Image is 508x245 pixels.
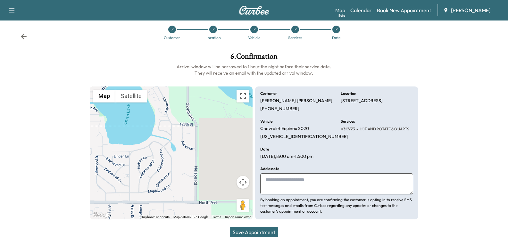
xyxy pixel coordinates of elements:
p: By booking an appointment, you are confirming the customer is opting in to receive SMS text messa... [260,197,413,214]
div: Back [21,33,27,40]
h6: Arrival window will be narrowed to 1 hour the night before their service date. They will receive ... [90,63,418,76]
a: Open this area in Google Maps (opens a new window) [91,211,112,219]
a: Terms (opens in new tab) [212,215,221,219]
span: - [355,126,358,132]
button: Show satellite imagery [115,90,147,102]
span: Map data ©2025 Google [173,215,208,219]
div: Customer [164,36,180,40]
div: Vehicle [248,36,260,40]
h6: Customer [260,92,277,95]
h1: 6 . Confirmation [90,53,418,63]
p: [DATE] , 8:00 am - 12:00 pm [260,154,313,159]
h6: Services [341,119,355,123]
div: Date [332,36,340,40]
button: Save Appointment [230,227,278,237]
p: [PERSON_NAME] [PERSON_NAME] [260,98,332,104]
div: Beta [338,13,345,18]
h6: Vehicle [260,119,272,123]
button: Show street map [93,90,115,102]
h6: Add a note [260,167,279,171]
button: Keyboard shortcuts [142,215,170,219]
a: Book New Appointment [377,6,431,14]
a: Report a map error [225,215,251,219]
a: MapBeta [335,6,345,14]
button: Map camera controls [237,176,249,189]
p: Chevrolet Equinox 2020 [260,126,309,132]
span: LOF AND ROTATE 6 QUARTS [358,127,409,132]
h6: Location [341,92,356,95]
button: Toggle fullscreen view [237,90,249,102]
div: Location [205,36,221,40]
img: Google [91,211,112,219]
img: Curbee Logo [239,6,270,15]
button: Drag Pegman onto the map to open Street View [237,199,249,212]
p: [PHONE_NUMBER] [260,106,299,112]
div: Services [288,36,302,40]
a: Calendar [350,6,372,14]
span: 03CVZ3 [341,127,355,132]
p: [US_VEHICLE_IDENTIFICATION_NUMBER] [260,134,348,140]
h6: Date [260,147,269,151]
p: [STREET_ADDRESS] [341,98,383,104]
span: [PERSON_NAME] [451,6,490,14]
